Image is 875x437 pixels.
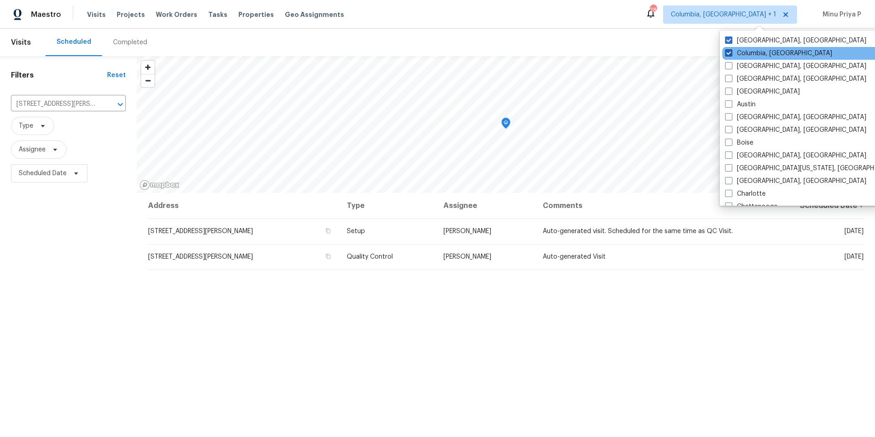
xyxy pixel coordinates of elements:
[19,169,67,178] span: Scheduled Date
[141,74,154,87] button: Zoom out
[19,121,33,130] span: Type
[11,32,31,52] span: Visits
[819,10,861,19] span: Minu Priya P
[139,180,180,190] a: Mapbox homepage
[31,10,61,19] span: Maestro
[750,193,864,218] th: Scheduled Date ↑
[443,228,491,234] span: [PERSON_NAME]
[844,228,864,234] span: [DATE]
[535,193,751,218] th: Comments
[11,97,100,111] input: Search for an address...
[725,202,777,211] label: Chattanooga
[324,252,332,260] button: Copy Address
[347,228,365,234] span: Setup
[725,62,866,71] label: [GEOGRAPHIC_DATA], [GEOGRAPHIC_DATA]
[543,228,733,234] span: Auto-generated visit. Scheduled for the same time as QC Visit.
[340,193,436,218] th: Type
[238,10,274,19] span: Properties
[436,193,535,218] th: Assignee
[725,125,866,135] label: [GEOGRAPHIC_DATA], [GEOGRAPHIC_DATA]
[543,254,606,260] span: Auto-generated Visit
[725,49,832,58] label: Columbia, [GEOGRAPHIC_DATA]
[324,227,332,235] button: Copy Address
[650,5,656,15] div: 28
[443,254,491,260] span: [PERSON_NAME]
[725,36,866,45] label: [GEOGRAPHIC_DATA], [GEOGRAPHIC_DATA]
[725,189,766,198] label: Charlotte
[113,38,147,47] div: Completed
[725,151,866,160] label: [GEOGRAPHIC_DATA], [GEOGRAPHIC_DATA]
[156,10,197,19] span: Work Orders
[57,37,91,47] div: Scheduled
[148,228,253,234] span: [STREET_ADDRESS][PERSON_NAME]
[844,254,864,260] span: [DATE]
[114,98,127,111] button: Open
[725,113,866,122] label: [GEOGRAPHIC_DATA], [GEOGRAPHIC_DATA]
[725,100,756,109] label: Austin
[208,11,227,18] span: Tasks
[137,56,875,193] canvas: Map
[141,61,154,74] button: Zoom in
[725,74,866,83] label: [GEOGRAPHIC_DATA], [GEOGRAPHIC_DATA]
[117,10,145,19] span: Projects
[148,254,253,260] span: [STREET_ADDRESS][PERSON_NAME]
[501,118,510,132] div: Map marker
[11,71,107,80] h1: Filters
[148,193,340,218] th: Address
[725,138,753,147] label: Boise
[285,10,344,19] span: Geo Assignments
[347,254,393,260] span: Quality Control
[107,71,126,80] div: Reset
[725,87,800,96] label: [GEOGRAPHIC_DATA]
[725,177,866,186] label: [GEOGRAPHIC_DATA], [GEOGRAPHIC_DATA]
[19,145,46,154] span: Assignee
[671,10,776,19] span: Columbia, [GEOGRAPHIC_DATA] + 1
[87,10,106,19] span: Visits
